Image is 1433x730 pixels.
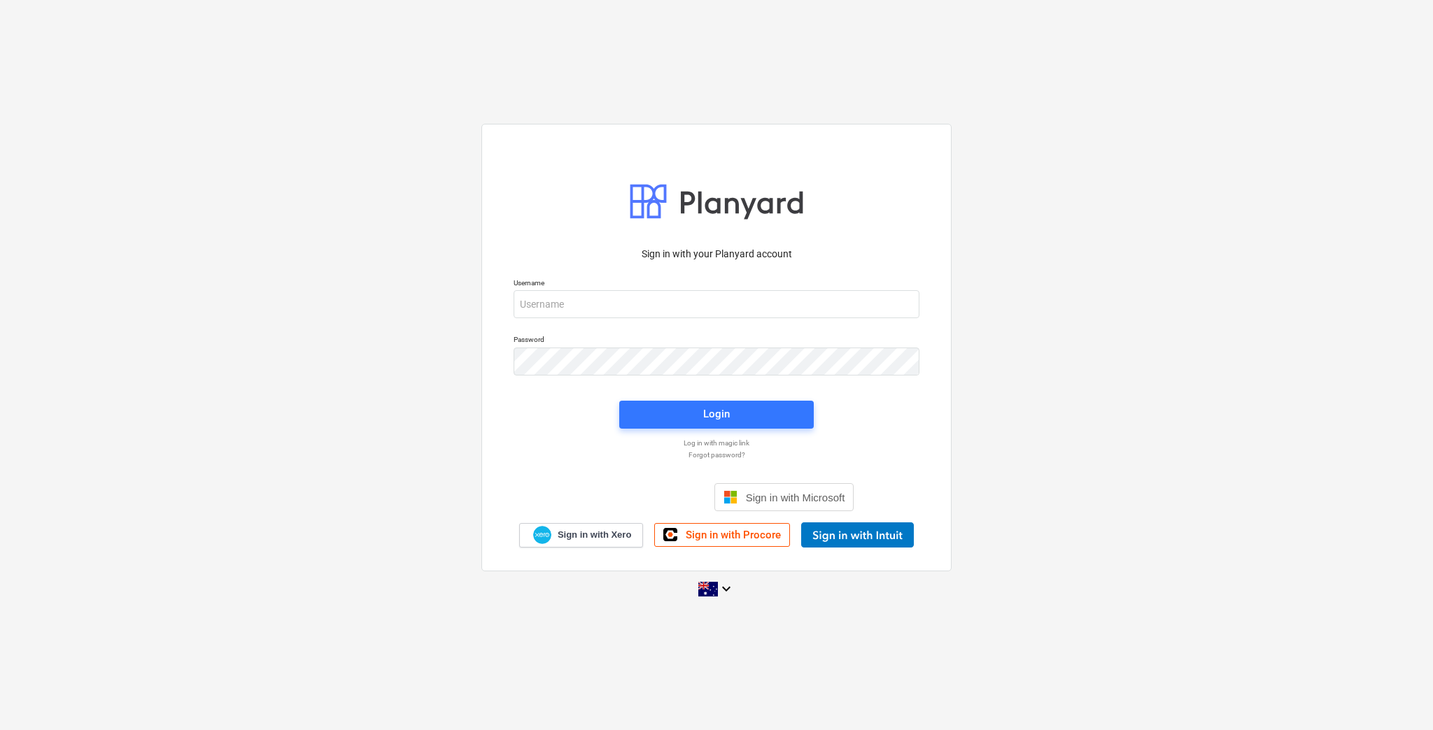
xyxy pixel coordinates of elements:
[514,278,919,290] p: Username
[514,290,919,318] input: Username
[533,526,551,545] img: Xero logo
[514,335,919,347] p: Password
[572,482,710,513] iframe: Sign in with Google Button
[558,529,631,541] span: Sign in with Xero
[519,523,644,547] a: Sign in with Xero
[723,490,737,504] img: Microsoft logo
[654,523,790,547] a: Sign in with Procore
[686,529,781,541] span: Sign in with Procore
[619,401,814,429] button: Login
[507,450,926,459] a: Forgot password?
[718,580,735,597] i: keyboard_arrow_down
[514,247,919,262] p: Sign in with your Planyard account
[746,492,845,503] span: Sign in with Microsoft
[507,438,926,448] a: Log in with magic link
[703,405,730,423] div: Login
